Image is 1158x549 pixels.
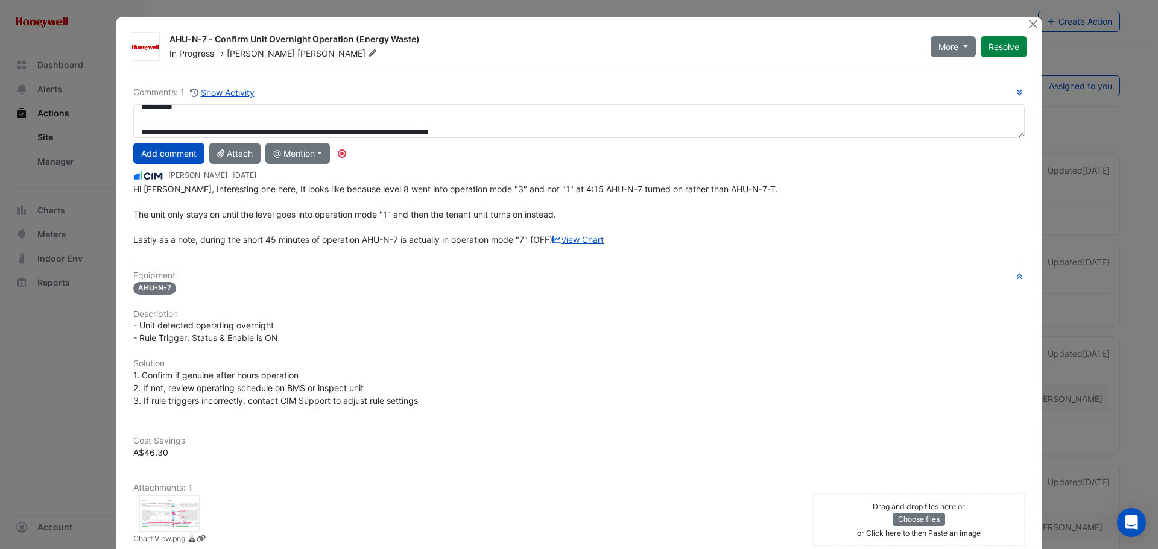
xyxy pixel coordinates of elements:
[168,170,256,181] small: [PERSON_NAME] -
[552,234,604,245] a: View Chart
[133,320,278,343] span: - Unit detected operating overnight - Rule Trigger: Status & Enable is ON
[857,529,981,538] small: or Click here to then Paste an image
[139,495,200,532] div: Chart View.png
[209,143,261,164] button: Attach
[233,171,256,180] span: 2025-08-19 10:43:20
[1117,508,1146,537] div: Open Intercom Messenger
[938,40,958,53] span: More
[133,309,1025,319] h6: Description
[981,36,1027,57] button: Resolve
[133,271,1025,281] h6: Equipment
[893,513,945,526] button: Choose files
[217,48,224,58] span: ->
[133,483,1025,493] h6: Attachments: 1
[337,148,347,159] div: Tooltip anchor
[133,447,168,457] span: A$46.30
[131,41,159,53] img: Honeywell
[133,169,163,183] img: CIM
[133,370,418,406] span: 1. Confirm if genuine after hours operation 2. If not, review operating schedule on BMS or inspec...
[133,436,1025,446] h6: Cost Savings
[133,184,778,245] span: Hi [PERSON_NAME], Interesting one here, It looks like because level 8 went into operation mode "3...
[1027,17,1039,30] button: Close
[133,533,185,546] small: Chart View.png
[188,533,197,546] a: Download
[189,86,255,99] button: Show Activity
[265,143,330,164] button: @ Mention
[227,48,295,58] span: [PERSON_NAME]
[169,33,916,48] div: AHU-N-7 - Confirm Unit Overnight Operation (Energy Waste)
[931,36,976,57] button: More
[133,359,1025,369] h6: Solution
[169,48,214,58] span: In Progress
[297,48,379,60] span: [PERSON_NAME]
[197,533,206,546] a: Copy link to clipboard
[133,282,176,295] span: AHU-N-7
[133,86,255,99] div: Comments: 1
[873,502,965,511] small: Drag and drop files here or
[133,143,204,164] button: Add comment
